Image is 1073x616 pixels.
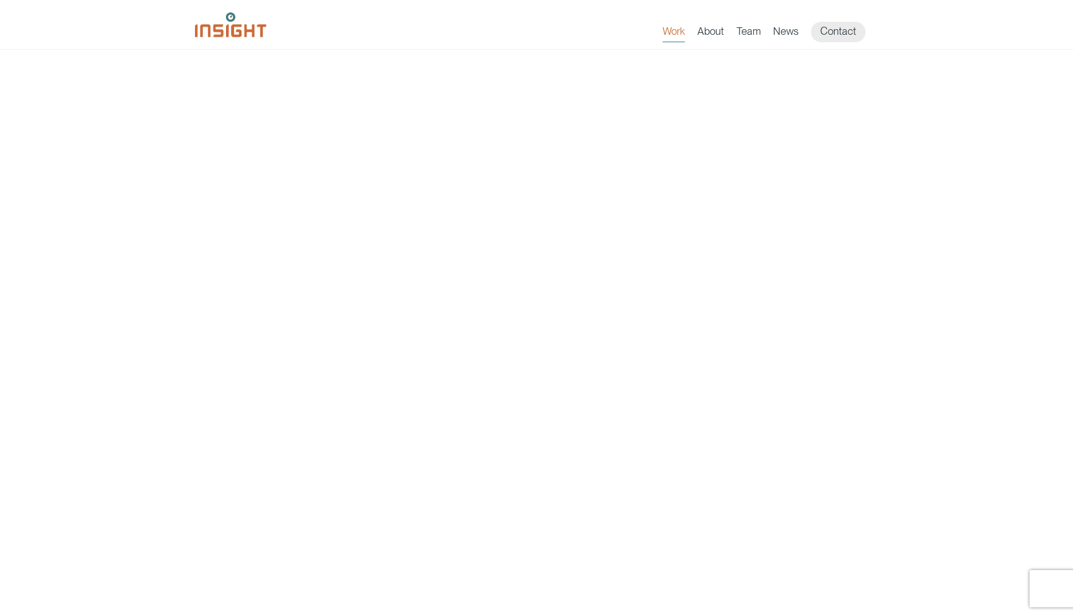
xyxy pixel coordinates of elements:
[773,25,799,42] a: News
[697,25,724,42] a: About
[811,22,866,42] a: Contact
[663,22,878,42] nav: primary navigation menu
[663,25,685,42] a: Work
[736,25,761,42] a: Team
[195,12,266,37] img: Insight Marketing Design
